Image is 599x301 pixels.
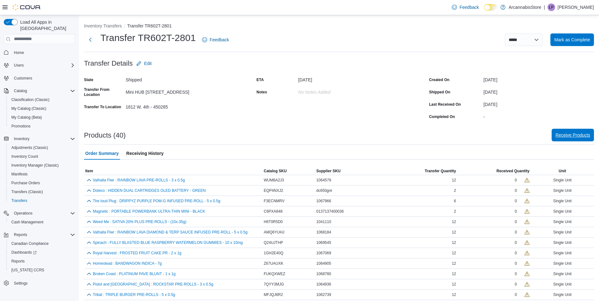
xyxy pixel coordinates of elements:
[264,271,285,276] span: FUKQXWEZ
[14,136,29,141] span: Inventory
[6,196,78,205] button: Transfers
[256,77,264,82] label: ETA
[9,105,49,112] a: My Catalog (Classic)
[11,250,37,255] span: Dashboards
[264,209,282,214] span: C6PXA848
[9,257,27,265] a: Reports
[1,61,78,70] button: Users
[93,272,176,276] button: Broken Coast : PLATINUM PAVE BLUNT - 1 x 1g
[9,153,41,160] a: Inventory Count
[11,154,38,159] span: Inventory Count
[84,60,133,67] h3: Transfer Details
[13,4,41,10] img: Cova
[316,240,331,245] span: 1069545
[316,251,331,256] span: 1067069
[452,240,456,245] span: 12
[9,240,75,247] span: Canadian Compliance
[11,135,75,143] span: Inventory
[126,87,210,95] div: Mini HUB [STREET_ADDRESS]
[9,266,75,274] span: Washington CCRS
[126,75,210,82] div: Shipped
[484,4,497,11] input: Dark Mode
[531,280,594,288] div: Single Unit
[11,62,26,69] button: Users
[11,198,27,203] span: Transfers
[6,161,78,170] button: Inventory Manager (Classic)
[11,241,49,246] span: Canadian Compliance
[11,210,75,217] span: Operations
[9,257,75,265] span: Reports
[93,209,205,214] button: Magnetic : PORTABLE POWERBANK ULTRA-THIN MINI - BLACK
[496,168,530,174] span: Received Quantity
[11,172,27,177] span: Manifests
[452,282,456,287] span: 12
[9,153,75,160] span: Inventory Count
[84,167,262,175] button: Item
[9,179,43,187] a: Purchase Orders
[9,114,75,121] span: My Catalog (Beta)
[549,3,554,11] span: LP
[531,218,594,226] div: Single Unit
[11,145,48,150] span: Adjustments (Classic)
[316,292,331,297] span: 1062739
[9,144,75,151] span: Adjustments (Classic)
[264,178,284,183] span: WUM8A2J3
[531,291,594,298] div: Single Unit
[264,251,283,256] span: 1GH2E40Q
[454,198,456,204] span: 6
[9,188,45,196] a: Transfers (Classic)
[144,60,152,67] span: Edit
[6,187,78,196] button: Transfers (Classic)
[515,251,517,256] div: 0
[429,102,461,107] label: Last Received On
[9,170,75,178] span: Manifests
[11,124,31,129] span: Promotions
[316,209,344,214] span: 0137137400036
[85,147,119,160] span: Order Summary
[84,104,121,109] label: Transfer To Location
[298,75,383,82] div: [DATE]
[14,76,32,81] span: Customers
[531,187,594,194] div: Single Unit
[84,33,97,46] button: Next
[1,86,78,95] button: Catalog
[264,198,285,204] span: F3ECNMRV
[9,114,45,121] a: My Catalog (Beta)
[126,147,164,160] span: Receiving History
[1,209,78,218] button: Operations
[11,74,35,82] a: Customers
[11,74,75,82] span: Customers
[531,197,594,205] div: Single Unit
[84,87,123,97] label: Transfer From Location
[316,168,341,174] span: Supplier SKU
[11,87,75,95] span: Catalog
[93,188,206,193] button: Doteco : HIDDEN DUAL CARTRIDGES OLED BATTERY - GREEN
[84,23,122,28] button: Inventory Transfers
[126,102,210,109] div: 1812 W. 4th - 450285
[9,96,52,103] a: Classification (Classic)
[14,50,24,55] span: Home
[9,162,61,169] a: Inventory Manager (Classic)
[200,33,231,46] a: Feedback
[452,271,456,276] span: 12
[9,266,47,274] a: [US_STATE] CCRS
[554,37,590,43] span: Mark as Complete
[531,249,594,257] div: Single Unit
[6,122,78,131] button: Promotions
[11,135,32,143] button: Inventory
[531,239,594,246] div: Single Unit
[387,167,458,175] button: Transfer Quantity
[1,230,78,239] button: Reports
[264,292,283,297] span: MFJQJ6R2
[14,211,33,216] span: Operations
[9,122,33,130] a: Promotions
[264,168,287,174] span: Catalog SKU
[264,261,283,266] span: Z67UAUXK
[483,87,594,95] div: [DATE]
[6,152,78,161] button: Inventory Count
[454,188,456,193] span: 2
[531,208,594,215] div: Single Unit
[9,179,75,187] span: Purchase Orders
[452,219,456,224] span: 12
[515,209,517,214] div: 0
